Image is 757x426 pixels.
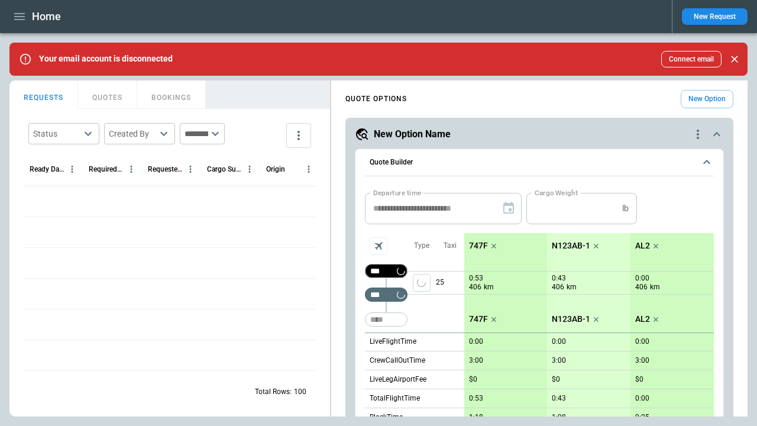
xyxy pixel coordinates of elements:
button: Connect email [661,51,722,67]
p: 0:00 [635,337,649,346]
p: LiveLegAirportFee [370,375,426,385]
span: Type of sector [413,274,431,292]
label: Cargo Weight [535,188,578,198]
button: QUOTES [78,80,137,109]
div: Ready Date & Time (UTC+03:00) [30,165,64,173]
div: Too short [365,312,407,327]
button: more [286,123,311,148]
p: km [650,282,660,292]
p: 100 [294,387,306,397]
p: 0:00 [469,337,483,346]
p: Type [414,241,429,251]
div: Status [33,128,80,140]
p: 0:53 [469,394,483,403]
p: N123AB-1 [552,314,590,324]
button: Requested Route column menu [183,162,198,177]
p: LiveFlightTime [370,337,416,347]
h1: Home [32,9,61,24]
p: 747F [469,241,488,251]
div: Not found [365,264,407,278]
p: $0 [635,375,643,384]
p: 406 [469,282,481,292]
span: Aircraft selection [370,237,387,255]
p: 406 [635,282,648,292]
div: Origin [266,165,285,173]
button: left aligned [413,274,431,292]
p: $0 [552,375,560,384]
div: Too short [365,288,407,302]
p: 3:00 [552,356,566,365]
div: dismiss [726,46,743,72]
p: 0:25 [635,413,649,422]
p: 0:53 [469,274,483,283]
p: N123AB-1 [552,241,590,251]
p: BlockTime [370,412,403,422]
button: Origin column menu [301,162,316,177]
p: 3:00 [635,356,649,365]
p: 0:43 [552,274,566,283]
div: Requested Route [148,165,183,173]
p: 0:00 [635,274,649,283]
p: km [567,282,577,292]
h6: Quote Builder [370,159,413,166]
p: 0:00 [635,394,649,403]
button: Quote Builder [365,149,714,176]
p: AL2 [635,241,650,251]
button: Ready Date & Time (UTC+03:00) column menu [64,162,80,177]
button: New Request [682,8,748,25]
button: Required Date & Time (UTC+03:00) column menu [124,162,139,177]
button: REQUESTS [9,80,78,109]
p: 0:00 [552,337,566,346]
p: CrewCallOutTime [370,356,425,366]
div: Cargo Summary [207,165,242,173]
p: $0 [469,375,477,384]
p: 747F [469,314,488,324]
div: Required Date & Time (UTC+03:00) [89,165,124,173]
p: 1:18 [469,413,483,422]
h4: QUOTE OPTIONS [345,96,407,102]
p: 1:08 [552,413,566,422]
label: Departure time [373,188,422,198]
div: Created By [109,128,156,140]
p: Total Rows: [255,387,292,397]
p: AL2 [635,314,650,324]
p: Taxi [444,241,457,251]
div: quote-option-actions [691,127,705,141]
p: 406 [552,282,564,292]
button: Cargo Summary column menu [242,162,257,177]
button: BOOKINGS [137,80,206,109]
h5: New Option Name [374,128,451,141]
p: km [484,282,494,292]
p: lb [622,204,629,214]
button: New Option Namequote-option-actions [355,127,724,141]
p: Your email account is disconnected [39,54,173,64]
p: TotalFlightTime [370,393,420,404]
p: 3:00 [469,356,483,365]
button: New Option [681,90,733,108]
p: 25 [436,272,464,294]
p: 0:43 [552,394,566,403]
button: Close [726,51,743,67]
